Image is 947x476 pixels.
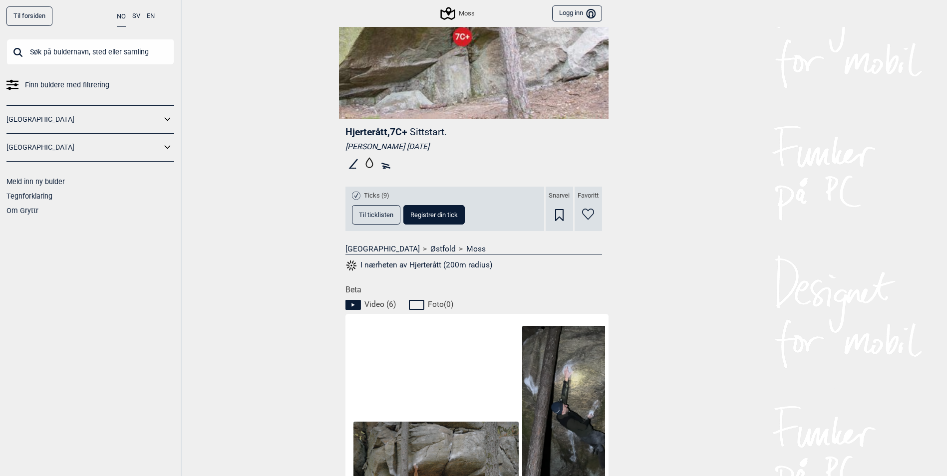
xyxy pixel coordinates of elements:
a: Om Gryttr [6,207,38,215]
a: Meld inn ny bulder [6,178,65,186]
a: [GEOGRAPHIC_DATA] [6,140,161,155]
button: SV [132,6,140,26]
span: Video ( 6 ) [364,299,396,309]
span: Til ticklisten [359,212,393,218]
input: Søk på buldernavn, sted eller samling [6,39,174,65]
button: NO [117,6,126,27]
button: Registrer din tick [403,205,465,225]
span: Registrer din tick [410,212,458,218]
span: Ticks (9) [364,192,389,200]
a: Østfold [430,244,456,254]
button: I nærheten av Hjerterått (200m radius) [345,259,493,272]
button: Til ticklisten [352,205,400,225]
span: Foto ( 0 ) [428,299,453,309]
a: Moss [466,244,486,254]
nav: > > [345,244,602,254]
a: Tegnforklaring [6,192,52,200]
button: Logg inn [552,5,602,22]
span: Hjerterått , 7C+ [345,126,407,138]
div: Moss [442,7,475,19]
div: [PERSON_NAME] [DATE] [345,142,602,152]
a: [GEOGRAPHIC_DATA] [345,244,420,254]
a: [GEOGRAPHIC_DATA] [6,112,161,127]
span: Favoritt [578,192,599,200]
button: EN [147,6,155,26]
a: Finn buldere med filtrering [6,78,174,92]
span: Finn buldere med filtrering [25,78,109,92]
div: Snarvei [546,187,573,231]
p: Sittstart. [410,126,447,138]
a: Til forsiden [6,6,52,26]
